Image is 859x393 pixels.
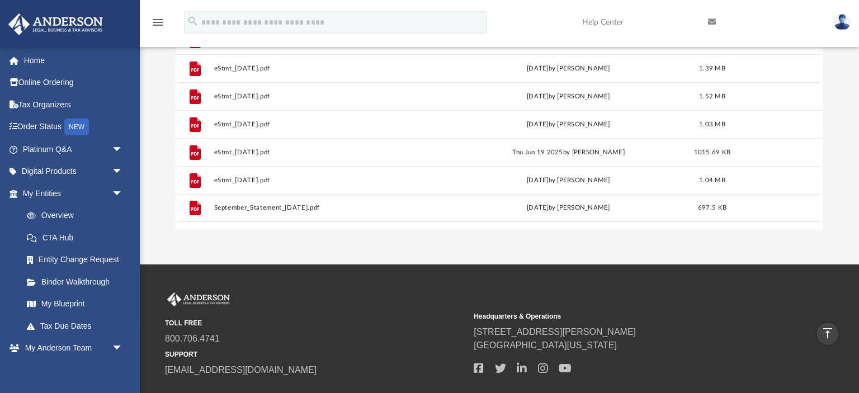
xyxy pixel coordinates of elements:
[64,119,89,135] div: NEW
[112,160,134,183] span: arrow_drop_down
[8,182,140,205] a: My Entitiesarrow_drop_down
[5,13,106,35] img: Anderson Advisors Platinum Portal
[165,365,317,375] a: [EMAIL_ADDRESS][DOMAIN_NAME]
[16,205,140,227] a: Overview
[112,337,134,360] span: arrow_drop_down
[151,21,164,29] a: menu
[694,149,731,155] span: 1015.69 KB
[699,121,725,127] span: 1.03 MB
[214,93,447,100] button: eStmt_[DATE].pdf
[452,176,685,186] div: [DATE] by [PERSON_NAME]
[214,121,447,128] button: eStmt_[DATE].pdf
[452,203,685,213] div: [DATE] by [PERSON_NAME]
[698,205,726,211] span: 697.5 KB
[214,149,447,156] button: eStmt_[DATE].pdf
[699,65,725,72] span: 1.39 MB
[474,340,617,350] a: [GEOGRAPHIC_DATA][US_STATE]
[474,311,775,321] small: Headquarters & Operations
[474,327,636,337] a: [STREET_ADDRESS][PERSON_NAME]
[16,293,134,315] a: My Blueprint
[112,138,134,161] span: arrow_drop_down
[165,292,232,307] img: Anderson Advisors Platinum Portal
[816,322,839,345] a: vertical_align_top
[8,138,140,160] a: Platinum Q&Aarrow_drop_down
[165,334,220,343] a: 800.706.4741
[187,15,199,27] i: search
[834,14,851,30] img: User Pic
[8,72,140,94] a: Online Ordering
[16,226,140,249] a: CTA Hub
[452,148,685,158] div: Thu Jun 19 2025 by [PERSON_NAME]
[8,160,140,183] a: Digital Productsarrow_drop_down
[165,318,466,328] small: TOLL FREE
[452,92,685,102] div: [DATE] by [PERSON_NAME]
[821,326,834,340] i: vertical_align_top
[165,349,466,359] small: SUPPORT
[699,93,725,100] span: 1.52 MB
[8,49,140,72] a: Home
[16,249,140,271] a: Entity Change Request
[452,64,685,74] div: [DATE] by [PERSON_NAME]
[16,271,140,293] a: Binder Walkthrough
[214,65,447,72] button: eStmt_[DATE].pdf
[699,177,725,183] span: 1.04 MB
[16,315,140,337] a: Tax Due Dates
[452,120,685,130] div: [DATE] by [PERSON_NAME]
[8,93,140,116] a: Tax Organizers
[8,337,134,359] a: My Anderson Teamarrow_drop_down
[112,182,134,205] span: arrow_drop_down
[151,16,164,29] i: menu
[214,177,447,184] button: eStmt_[DATE].pdf
[214,204,447,211] button: September_Statement_[DATE].pdf
[8,116,140,139] a: Order StatusNEW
